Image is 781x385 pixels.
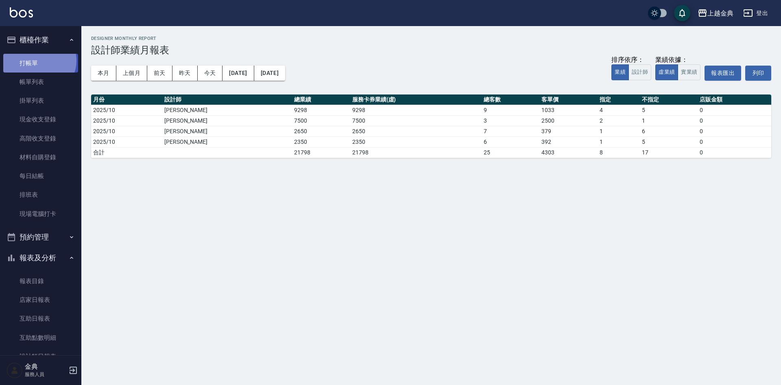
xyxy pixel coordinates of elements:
[3,29,78,51] button: 櫃檯作業
[482,115,539,126] td: 3
[611,56,651,64] div: 排序依序：
[655,64,678,80] button: 虛業績
[3,148,78,167] a: 材料自購登錄
[539,115,597,126] td: 2500
[598,126,640,136] td: 1
[3,227,78,248] button: 預約管理
[162,105,292,115] td: [PERSON_NAME]
[350,136,482,147] td: 2350
[539,126,597,136] td: 379
[254,66,285,81] button: [DATE]
[292,115,350,126] td: 7500
[598,105,640,115] td: 4
[3,91,78,110] a: 掛單列表
[3,129,78,148] a: 高階收支登錄
[3,54,78,73] a: 打帳單
[745,66,771,81] button: 列印
[655,56,700,64] div: 業績依據：
[91,95,162,105] th: 月份
[198,66,223,81] button: 今天
[740,6,771,21] button: 登出
[3,73,78,91] a: 帳單列表
[25,371,66,378] p: 服務人員
[698,126,771,136] td: 0
[350,105,482,115] td: 9298
[350,95,482,105] th: 服務卡券業績(虛)
[3,272,78,290] a: 報表目錄
[598,115,640,126] td: 2
[698,95,771,105] th: 店販金額
[91,105,162,115] td: 2025/10
[705,66,741,81] button: 報表匯出
[292,95,350,105] th: 總業績
[628,64,651,80] button: 設計師
[640,115,698,126] td: 1
[7,362,23,378] img: Person
[292,126,350,136] td: 2650
[91,136,162,147] td: 2025/10
[482,126,539,136] td: 7
[698,147,771,158] td: 0
[25,363,66,371] h5: 金典
[482,136,539,147] td: 6
[116,66,147,81] button: 上個月
[10,7,33,18] img: Logo
[3,185,78,204] a: 排班表
[91,66,116,81] button: 本月
[482,147,539,158] td: 25
[678,64,700,80] button: 實業績
[162,136,292,147] td: [PERSON_NAME]
[91,126,162,136] td: 2025/10
[698,136,771,147] td: 0
[539,105,597,115] td: 1033
[292,147,350,158] td: 21798
[3,167,78,185] a: 每日結帳
[539,95,597,105] th: 客單價
[640,136,698,147] td: 5
[3,347,78,366] a: 設計師日報表
[3,247,78,268] button: 報表及分析
[91,147,162,158] td: 合計
[162,126,292,136] td: [PERSON_NAME]
[91,95,771,158] table: a dense table
[598,136,640,147] td: 1
[350,147,482,158] td: 21798
[223,66,254,81] button: [DATE]
[482,105,539,115] td: 9
[539,147,597,158] td: 4303
[707,8,733,18] div: 上越金典
[698,115,771,126] td: 0
[3,205,78,223] a: 現場電腦打卡
[640,105,698,115] td: 5
[698,105,771,115] td: 0
[350,126,482,136] td: 2650
[292,105,350,115] td: 9298
[611,64,629,80] button: 業績
[3,309,78,328] a: 互助日報表
[91,44,771,56] h3: 設計師業績月報表
[640,126,698,136] td: 6
[162,115,292,126] td: [PERSON_NAME]
[482,95,539,105] th: 總客數
[694,5,737,22] button: 上越金典
[539,136,597,147] td: 392
[91,36,771,41] h2: Designer Monthly Report
[147,66,172,81] button: 前天
[3,110,78,129] a: 現金收支登錄
[292,136,350,147] td: 2350
[674,5,690,21] button: save
[640,95,698,105] th: 不指定
[3,290,78,309] a: 店家日報表
[91,115,162,126] td: 2025/10
[3,328,78,347] a: 互助點數明細
[350,115,482,126] td: 7500
[598,95,640,105] th: 指定
[162,95,292,105] th: 設計師
[598,147,640,158] td: 8
[640,147,698,158] td: 17
[172,66,198,81] button: 昨天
